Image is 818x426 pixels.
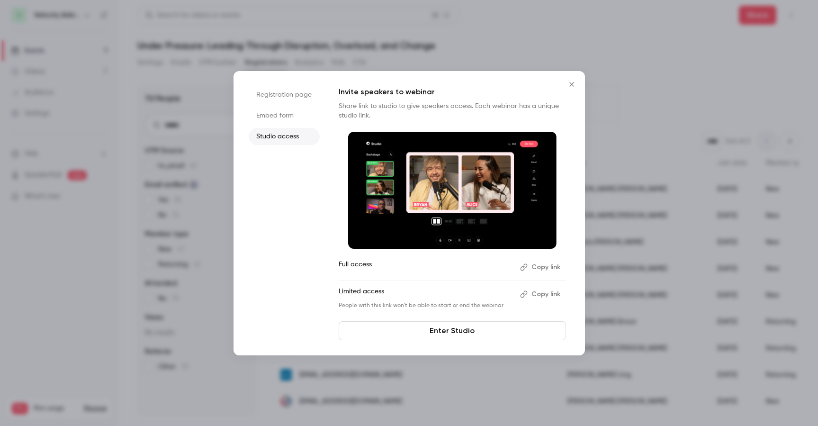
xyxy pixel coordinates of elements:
p: Limited access [339,287,512,302]
button: Close [562,75,581,94]
li: Registration page [249,86,320,103]
img: Invite speakers to webinar [348,132,557,249]
p: Share link to studio to give speakers access. Each webinar has a unique studio link. [339,101,566,120]
li: Embed form [249,107,320,124]
p: People with this link won't be able to start or end the webinar [339,302,512,309]
a: Enter Studio [339,321,566,340]
p: Full access [339,260,512,275]
button: Copy link [516,287,566,302]
li: Studio access [249,128,320,145]
p: Invite speakers to webinar [339,86,566,98]
button: Copy link [516,260,566,275]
